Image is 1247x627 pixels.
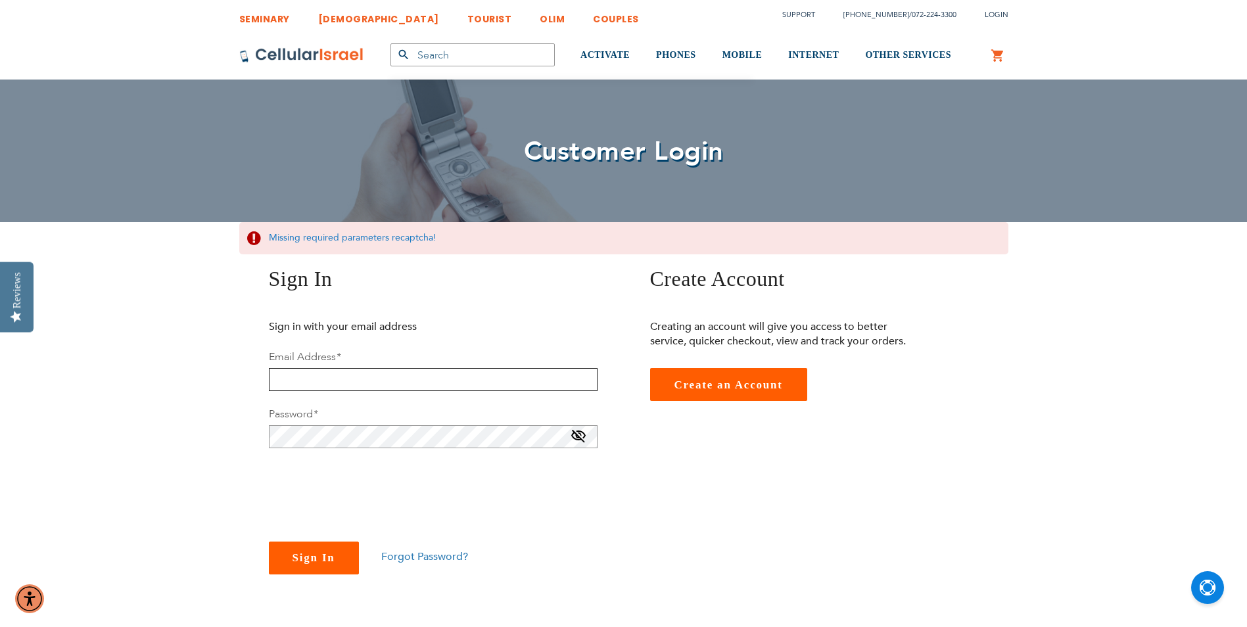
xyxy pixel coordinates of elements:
[524,133,724,170] span: Customer Login
[269,319,535,334] p: Sign in with your email address
[843,10,909,20] a: [PHONE_NUMBER]
[467,3,512,28] a: TOURIST
[269,267,333,290] span: Sign In
[865,50,951,60] span: OTHER SERVICES
[656,50,696,60] span: PHONES
[318,3,439,28] a: [DEMOGRAPHIC_DATA]
[239,3,290,28] a: SEMINARY
[269,407,318,421] label: Password
[722,50,763,60] span: MOBILE
[580,50,630,60] span: ACTIVATE
[540,3,565,28] a: OLIM
[239,47,364,63] img: Cellular Israel Logo
[656,31,696,80] a: PHONES
[293,551,335,564] span: Sign In
[15,584,44,613] div: Accessibility Menu
[269,350,341,364] label: Email Address
[722,31,763,80] a: MOBILE
[782,10,815,20] a: Support
[788,50,839,60] span: INTERNET
[593,3,639,28] a: COUPLES
[788,31,839,80] a: INTERNET
[390,43,555,66] input: Search
[650,319,916,348] p: Creating an account will give you access to better service, quicker checkout, view and track your...
[912,10,956,20] a: 072-224-3300
[381,549,468,564] a: Forgot Password?
[269,464,469,515] iframe: reCAPTCHA
[985,10,1008,20] span: Login
[650,368,807,401] a: Create an Account
[674,379,783,391] span: Create an Account
[580,31,630,80] a: ACTIVATE
[269,368,598,391] input: Email
[650,267,785,290] span: Create Account
[239,222,1008,254] div: Missing required parameters recaptcha!
[830,5,956,24] li: /
[269,542,359,574] button: Sign In
[11,272,23,308] div: Reviews
[865,31,951,80] a: OTHER SERVICES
